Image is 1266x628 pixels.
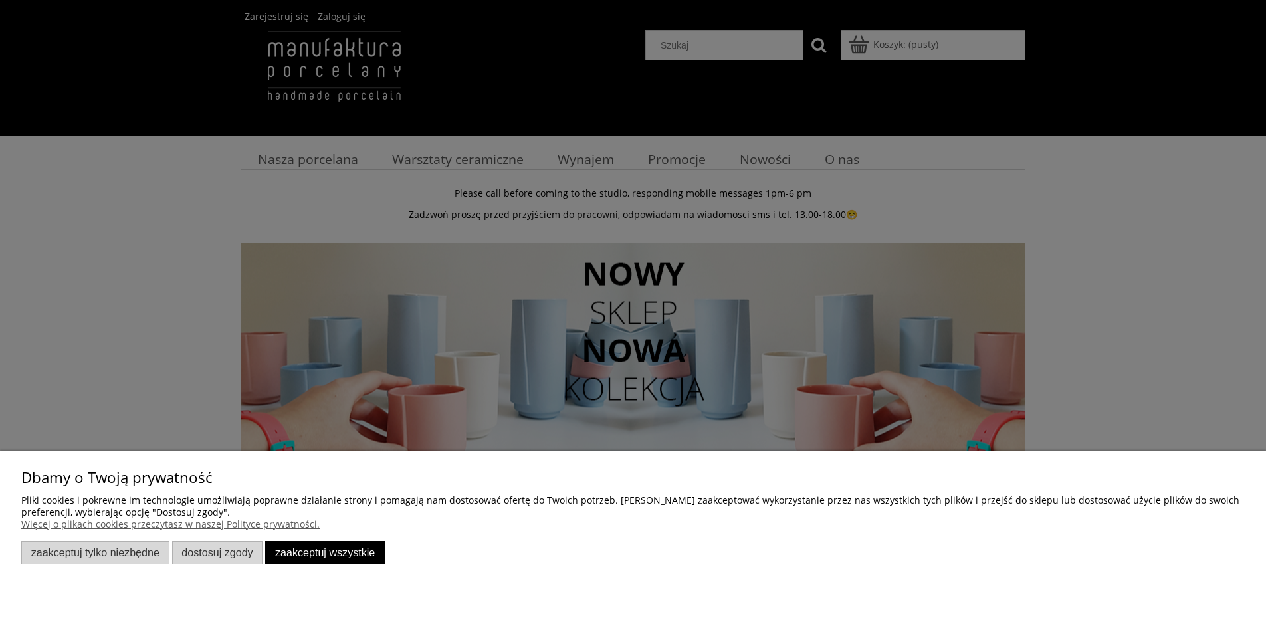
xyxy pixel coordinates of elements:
button: Dostosuj zgody [172,541,263,564]
p: Pliki cookies i pokrewne im technologie umożliwiają poprawne działanie strony i pomagają nam dost... [21,494,1245,518]
p: Dbamy o Twoją prywatność [21,472,1245,484]
button: Zaakceptuj wszystkie [265,541,385,564]
a: Więcej o plikach cookies przeczytasz w naszej Polityce prywatności. [21,518,320,530]
button: Zaakceptuj tylko niezbędne [21,541,169,564]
